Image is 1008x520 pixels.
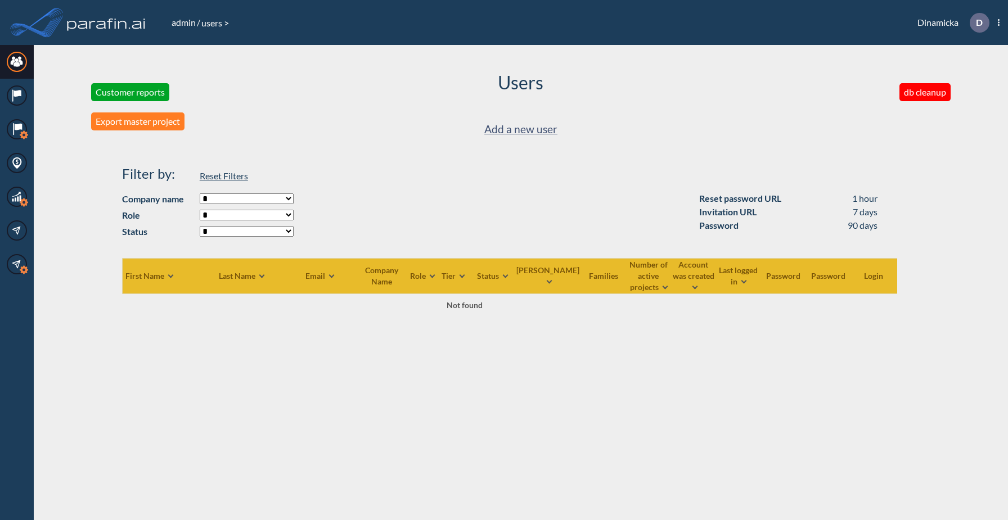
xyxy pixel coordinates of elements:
[200,170,248,181] span: Reset Filters
[899,83,951,101] button: db cleanup
[852,258,897,293] th: Login
[409,258,437,293] th: Role
[91,83,169,101] button: Customer reports
[516,258,582,293] th: [PERSON_NAME]
[170,16,200,29] li: /
[627,258,672,293] th: Number of active projects
[901,13,1000,33] div: Dinamicka
[122,192,194,206] strong: Company name
[65,11,148,34] img: logo
[123,293,807,316] td: Not found
[853,205,877,219] div: 7 days
[122,225,194,238] strong: Status
[122,209,194,222] strong: Role
[91,112,184,130] button: Export master project
[122,166,194,182] h4: Filter by:
[437,258,471,293] th: Tier
[498,72,543,93] h2: Users
[852,192,877,205] div: 1 hour
[123,258,218,293] th: First Name
[699,219,739,232] div: Password
[699,192,781,205] div: Reset password URL
[484,120,557,139] a: Add a new user
[848,219,877,232] div: 90 days
[762,258,807,293] th: Password
[807,258,852,293] th: Password
[717,258,762,293] th: Last logged in
[672,258,717,293] th: Account was created
[286,258,356,293] th: Email
[582,258,627,293] th: Families
[200,17,230,28] span: users >
[976,17,983,28] p: D
[170,17,197,28] a: admin
[356,258,409,293] th: Company Name
[471,258,516,293] th: Status
[218,258,286,293] th: Last Name
[699,205,757,219] div: Invitation URL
